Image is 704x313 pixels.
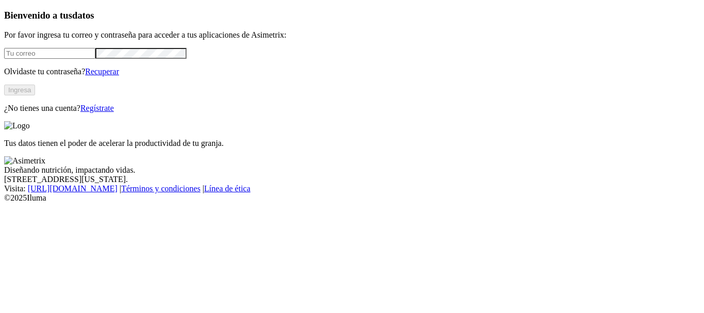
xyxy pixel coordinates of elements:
h3: Bienvenido a tus [4,10,700,21]
span: datos [72,10,94,21]
a: Regístrate [80,104,114,112]
p: Tus datos tienen el poder de acelerar la productividad de tu granja. [4,139,700,148]
div: [STREET_ADDRESS][US_STATE]. [4,175,700,184]
div: Visita : | | [4,184,700,193]
img: Logo [4,121,30,130]
a: Términos y condiciones [121,184,200,193]
a: [URL][DOMAIN_NAME] [28,184,118,193]
div: © 2025 Iluma [4,193,700,203]
p: ¿No tienes una cuenta? [4,104,700,113]
a: Línea de ética [204,184,250,193]
a: Recuperar [85,67,119,76]
input: Tu correo [4,48,95,59]
button: Ingresa [4,85,35,95]
p: Por favor ingresa tu correo y contraseña para acceder a tus aplicaciones de Asimetrix: [4,30,700,40]
img: Asimetrix [4,156,45,166]
p: Olvidaste tu contraseña? [4,67,700,76]
div: Diseñando nutrición, impactando vidas. [4,166,700,175]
